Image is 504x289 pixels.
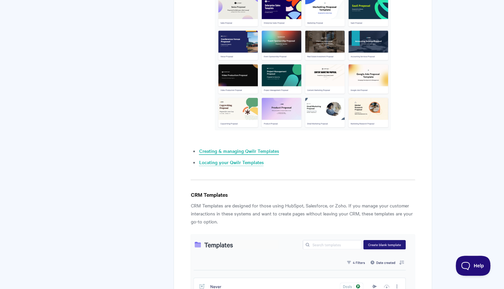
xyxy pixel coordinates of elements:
[199,147,279,155] a: Creating & managing Qwilr Templates
[199,159,263,166] a: Locating your Qwilr Templates
[191,190,415,199] h4: CRM Templates
[456,256,491,276] iframe: Toggle Customer Support
[191,201,415,225] p: CRM Templates are designed for those using HubSpot, Salesforce, or Zoho. If you manage your custo...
